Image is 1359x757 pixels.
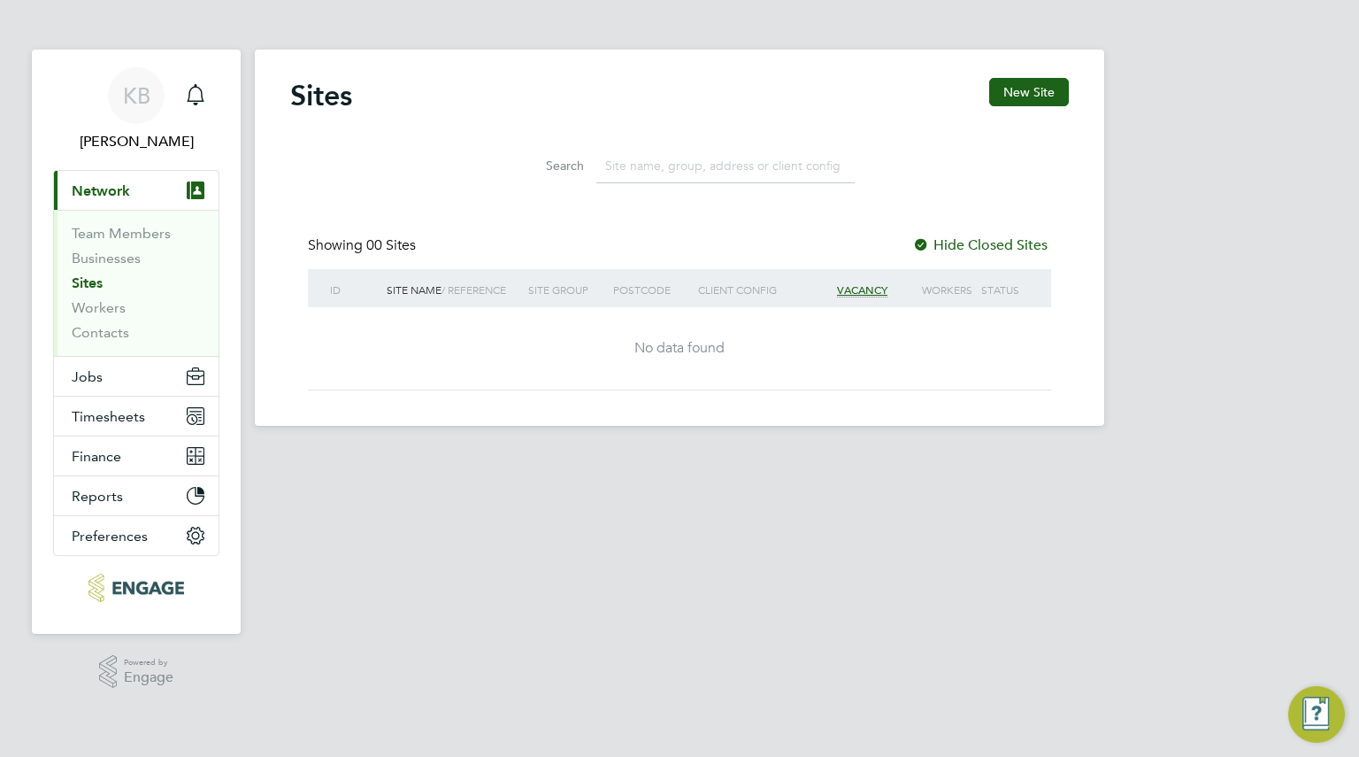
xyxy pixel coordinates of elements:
[524,269,609,310] div: Site Group
[72,448,121,465] span: Finance
[290,78,352,113] h2: Sites
[441,282,506,297] span: / Reference
[53,67,219,152] a: KB[PERSON_NAME]
[504,158,584,174] label: Search
[54,436,219,475] button: Finance
[99,655,174,689] a: Powered byEngage
[326,269,382,310] div: ID
[124,670,173,685] span: Engage
[72,528,148,545] span: Preferences
[326,339,1033,358] div: No data found
[366,236,416,254] span: 00 Sites
[72,225,171,242] a: Team Members
[124,655,173,670] span: Powered by
[72,299,126,316] a: Workers
[54,397,219,436] button: Timesheets
[72,324,129,341] a: Contacts
[72,274,103,291] a: Sites
[989,78,1069,106] button: New Site
[54,516,219,555] button: Preferences
[54,171,219,210] button: Network
[88,574,183,602] img: admiralrecruitment-logo-retina.png
[596,149,855,183] input: Site name, group, address or client config
[72,250,141,266] a: Businesses
[54,357,219,396] button: Jobs
[72,408,145,425] span: Timesheets
[892,269,977,310] div: Workers
[382,269,524,310] div: Site Name
[53,131,219,152] span: Kam Bhaat
[54,476,219,515] button: Reports
[54,210,219,356] div: Network
[72,368,103,385] span: Jobs
[72,182,130,199] span: Network
[977,269,1033,310] div: Status
[1288,686,1345,743] button: Engage Resource Center
[32,50,241,634] nav: Main navigation
[912,236,1048,254] label: Hide Closed Sites
[609,269,694,310] div: Postcode
[123,84,150,107] span: KB
[694,269,807,310] div: Client Config
[837,282,887,297] span: Vacancy
[53,574,219,602] a: Go to home page
[72,488,123,505] span: Reports
[308,236,419,255] div: Showing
